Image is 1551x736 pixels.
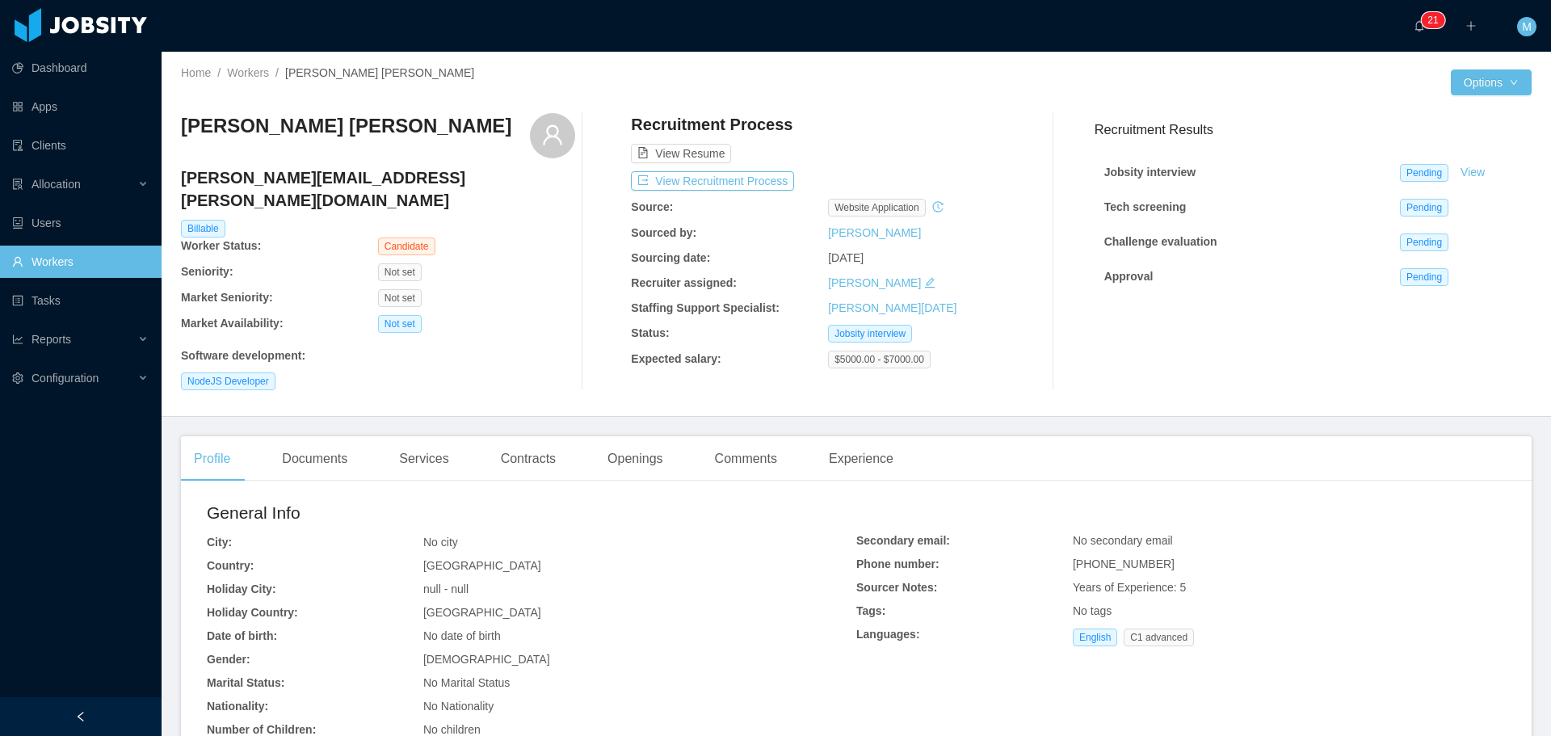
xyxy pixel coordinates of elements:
[856,604,885,617] b: Tags:
[1433,12,1439,28] p: 1
[207,700,268,713] b: Nationality:
[1073,581,1186,594] span: Years of Experience: 5
[1421,12,1444,28] sup: 21
[1104,235,1217,248] strong: Challenge evaluation
[423,582,469,595] span: null - null
[12,284,149,317] a: icon: profileTasks
[423,559,541,572] span: [GEOGRAPHIC_DATA]
[217,66,221,79] span: /
[12,246,149,278] a: icon: userWorkers
[181,220,225,238] span: Billable
[423,629,501,642] span: No date of birth
[1522,17,1532,36] span: M
[32,178,81,191] span: Allocation
[181,265,233,278] b: Seniority:
[702,436,790,482] div: Comments
[631,147,731,160] a: icon: file-textView Resume
[269,436,360,482] div: Documents
[12,52,149,84] a: icon: pie-chartDashboard
[227,66,269,79] a: Workers
[631,276,737,289] b: Recruiter assigned:
[828,301,956,314] a: [PERSON_NAME][DATE]
[1465,20,1477,32] i: icon: plus
[423,676,510,689] span: No Marital Status
[816,436,906,482] div: Experience
[828,199,926,217] span: website application
[181,66,211,79] a: Home
[828,325,912,343] span: Jobsity interview
[1104,166,1196,179] strong: Jobsity interview
[181,372,275,390] span: NodeJS Developer
[856,628,920,641] b: Languages:
[207,723,316,736] b: Number of Children:
[856,581,937,594] b: Sourcer Notes:
[12,334,23,345] i: icon: line-chart
[1400,164,1448,182] span: Pending
[631,226,696,239] b: Sourced by:
[181,113,511,139] h3: [PERSON_NAME] [PERSON_NAME]
[32,372,99,385] span: Configuration
[631,301,780,314] b: Staffing Support Specialist:
[631,171,794,191] button: icon: exportView Recruitment Process
[207,536,232,549] b: City:
[856,557,939,570] b: Phone number:
[207,559,254,572] b: Country:
[1073,629,1117,646] span: English
[207,500,856,526] h2: General Info
[595,436,676,482] div: Openings
[378,289,422,307] span: Not set
[285,66,474,79] span: [PERSON_NAME] [PERSON_NAME]
[1104,200,1187,213] strong: Tech screening
[631,200,673,213] b: Source:
[423,700,494,713] span: No Nationality
[1455,166,1490,179] a: View
[423,723,481,736] span: No children
[181,349,305,362] b: Software development :
[423,536,458,549] span: No city
[1400,268,1448,286] span: Pending
[1073,534,1173,547] span: No secondary email
[1451,69,1532,95] button: Optionsicon: down
[828,251,864,264] span: [DATE]
[1427,12,1433,28] p: 2
[12,90,149,123] a: icon: appstoreApps
[631,144,731,163] button: icon: file-textView Resume
[32,333,71,346] span: Reports
[207,653,250,666] b: Gender:
[924,277,935,288] i: icon: edit
[631,251,710,264] b: Sourcing date:
[378,238,435,255] span: Candidate
[541,124,564,146] i: icon: user
[1095,120,1532,140] h3: Recruitment Results
[856,534,950,547] b: Secondary email:
[181,166,575,212] h4: [PERSON_NAME][EMAIL_ADDRESS][PERSON_NAME][DOMAIN_NAME]
[386,436,461,482] div: Services
[12,179,23,190] i: icon: solution
[631,352,721,365] b: Expected salary:
[207,676,284,689] b: Marital Status:
[181,317,284,330] b: Market Availability:
[1073,603,1506,620] div: No tags
[1104,270,1154,283] strong: Approval
[828,351,931,368] span: $5000.00 - $7000.00
[12,207,149,239] a: icon: robotUsers
[423,653,550,666] span: [DEMOGRAPHIC_DATA]
[1124,629,1194,646] span: C1 advanced
[207,629,277,642] b: Date of birth:
[12,372,23,384] i: icon: setting
[181,436,243,482] div: Profile
[932,201,944,212] i: icon: history
[1400,199,1448,217] span: Pending
[828,226,921,239] a: [PERSON_NAME]
[378,263,422,281] span: Not set
[488,436,569,482] div: Contracts
[423,606,541,619] span: [GEOGRAPHIC_DATA]
[631,175,794,187] a: icon: exportView Recruitment Process
[275,66,279,79] span: /
[207,606,298,619] b: Holiday Country:
[207,582,276,595] b: Holiday City:
[1073,557,1175,570] span: [PHONE_NUMBER]
[1414,20,1425,32] i: icon: bell
[1400,233,1448,251] span: Pending
[181,291,273,304] b: Market Seniority:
